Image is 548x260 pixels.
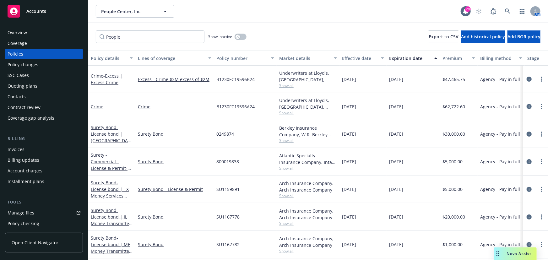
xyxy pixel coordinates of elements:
[279,152,337,165] div: Atlantic Specialty Insurance Company, Intact Insurance
[279,138,337,143] span: Show all
[8,102,41,112] div: Contract review
[440,51,478,66] button: Premium
[91,180,129,205] a: Surety Bond
[465,6,471,12] div: 79
[473,5,485,18] a: Start snowing
[5,136,83,142] div: Billing
[279,180,337,193] div: Arch Insurance Company, Arch Insurance Company
[342,214,356,220] span: [DATE]
[138,103,211,110] a: Crime
[279,221,337,226] span: Show all
[91,207,131,233] a: Surety Bond
[91,73,122,85] span: - Excess | Excess Crime
[442,131,465,137] span: $30,000.00
[279,208,337,221] div: Arch Insurance Company, Arch Insurance Company
[8,92,26,102] div: Contacts
[342,158,356,165] span: [DATE]
[502,5,514,18] a: Search
[216,241,240,248] span: SU1167782
[442,158,463,165] span: $5,000.00
[538,186,545,193] a: more
[138,76,211,83] a: Excess - Crime $3M excess of $2M
[342,131,356,137] span: [DATE]
[389,103,403,110] span: [DATE]
[538,130,545,138] a: more
[91,73,122,85] a: Crime
[507,251,532,256] span: Nova Assist
[279,97,337,110] div: Underwriters at Lloyd's, [GEOGRAPHIC_DATA], [PERSON_NAME] of [GEOGRAPHIC_DATA], [GEOGRAPHIC_DATA]
[5,102,83,112] a: Contract review
[5,60,83,70] a: Policy changes
[138,158,211,165] a: Surety Bond
[442,241,463,248] span: $1,000.00
[389,131,403,137] span: [DATE]
[5,38,83,48] a: Coverage
[487,5,500,18] a: Report a Bug
[279,165,337,171] span: Show all
[101,8,155,15] span: People Center, Inc
[480,55,515,62] div: Billing method
[538,158,545,165] a: more
[538,241,545,248] a: more
[138,55,204,62] div: Lines of coverage
[214,51,277,66] button: Policy number
[507,30,540,43] button: Add BOR policy
[525,241,533,248] a: circleInformation
[429,30,458,43] button: Export to CSV
[494,247,502,260] div: Drag to move
[538,103,545,110] a: more
[5,70,83,80] a: SSC Cases
[8,176,44,187] div: Installment plans
[5,3,83,20] a: Accounts
[216,55,267,62] div: Policy number
[480,76,520,83] span: Agency - Pay in full
[8,38,27,48] div: Coverage
[8,81,37,91] div: Quoting plans
[5,81,83,91] a: Quoting plans
[8,60,38,70] div: Policy changes
[279,70,337,83] div: Underwriters at Lloyd's, [GEOGRAPHIC_DATA], [PERSON_NAME] of [GEOGRAPHIC_DATA], [GEOGRAPHIC_DATA]
[527,55,547,62] div: Stage
[216,103,255,110] span: B1230FC19596A24
[516,5,529,18] a: Switch app
[5,92,83,102] a: Contacts
[8,113,54,123] div: Coverage gap analysis
[442,103,465,110] span: $62,722.60
[8,70,29,80] div: SSC Cases
[480,103,520,110] span: Agency - Pay in full
[525,75,533,83] a: circleInformation
[442,186,463,192] span: $5,000.00
[12,239,58,246] span: Open Client Navigator
[277,51,339,66] button: Market details
[5,208,83,218] a: Manage files
[342,103,356,110] span: [DATE]
[5,28,83,38] a: Overview
[442,55,468,62] div: Premium
[138,214,211,220] a: Surety Bond
[138,131,211,137] a: Surety Bond
[216,158,239,165] span: 800019838
[461,34,505,40] span: Add historical policy
[5,176,83,187] a: Installment plans
[216,131,234,137] span: 0249874
[5,166,83,176] a: Account charges
[279,248,337,254] span: Show all
[8,208,34,218] div: Manage files
[8,219,39,229] div: Policy checking
[538,213,545,221] a: more
[96,30,204,43] input: Filter by keyword...
[5,199,83,205] div: Tools
[525,130,533,138] a: circleInformation
[342,241,356,248] span: [DATE]
[389,158,403,165] span: [DATE]
[279,110,337,116] span: Show all
[135,51,214,66] button: Lines of coverage
[389,186,403,192] span: [DATE]
[279,193,337,198] span: Show all
[478,51,525,66] button: Billing method
[342,55,377,62] div: Effective date
[91,104,103,110] a: Crime
[507,34,540,40] span: Add BOR policy
[525,158,533,165] a: circleInformation
[342,76,356,83] span: [DATE]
